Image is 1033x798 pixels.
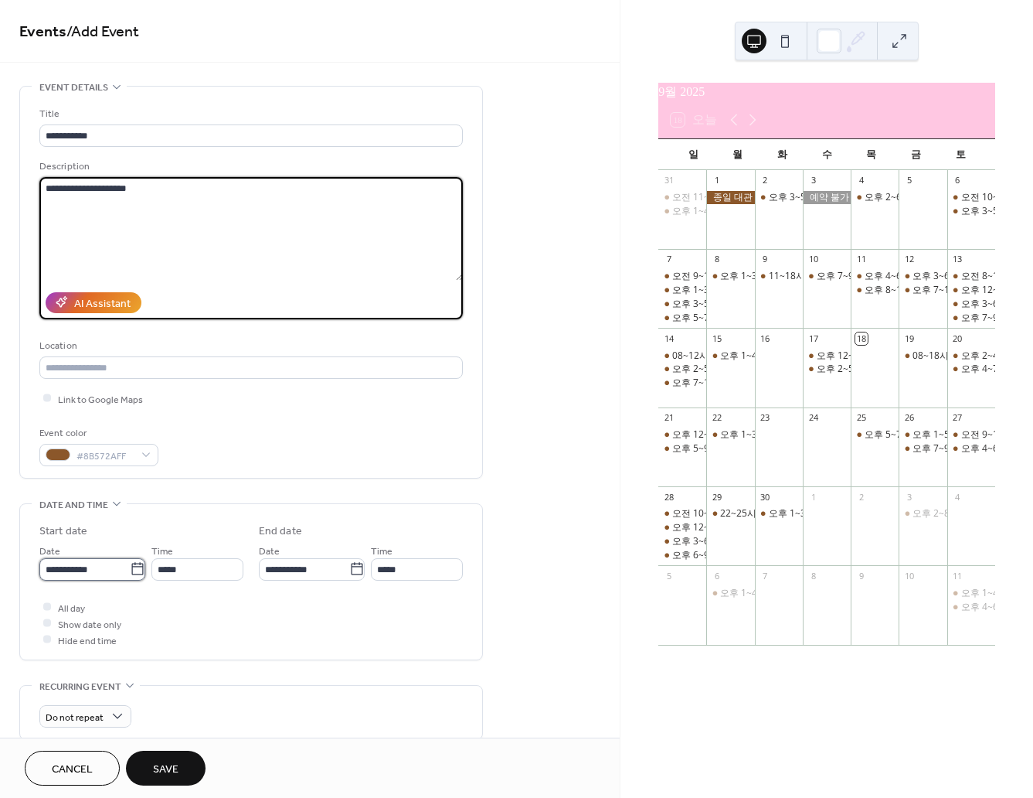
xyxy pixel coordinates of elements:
div: 오후 1~4, 김*연 [947,587,995,600]
div: Event color [39,425,155,442]
span: Date [39,543,60,559]
div: 9월 2025 [658,83,995,101]
span: Event details [39,80,108,96]
div: 오후 5~9, 유*호 [658,442,706,455]
div: 오후 8~10, [PERSON_NAME]*연 [865,284,999,297]
div: 3 [903,491,915,503]
div: 20 [952,332,963,344]
div: 11~18시, 김*민 [755,270,803,283]
div: 오전 8~12, 강*식 [947,270,995,283]
div: 오후 5~7, 김*연 [851,428,899,442]
div: 오후 5~7, 문*민 [658,312,706,325]
span: Link to Google Maps [58,391,143,408]
span: Time [151,543,173,559]
div: 14 [663,332,675,344]
div: 금 [894,139,939,170]
button: Save [126,751,206,786]
div: 오후 2~8, 장*현 [899,507,946,520]
div: 오후 1~3, 박*현 [706,270,754,283]
button: AI Assistant [46,292,141,313]
div: Location [39,338,460,354]
div: 오후 3~6, 이*인 [912,270,978,283]
div: 8 [711,254,722,265]
div: 오전 10~12, 조*진 [947,191,995,204]
div: 오후 3~6, 이*진 [658,535,706,548]
div: 08~12시, 이*희 [658,350,706,363]
span: Cancel [52,762,93,778]
div: 29 [711,491,722,503]
div: 오후 4~6, 손*원 [961,601,1027,614]
div: 오후 12~2, 음*원 [672,428,743,442]
div: 일 [671,139,715,170]
div: 오후 5~7, [PERSON_NAME]*연 [865,428,994,442]
div: 오후 7~9, 최*인 [803,270,851,283]
div: 11~18시, [PERSON_NAME]*민 [769,270,897,283]
div: 5 [663,570,675,581]
div: 오후 1~4, 전*민 [720,350,786,363]
div: 22~25시, [PERSON_NAME]*주 [720,507,848,520]
div: 1 [807,491,819,503]
div: 7 [759,570,771,581]
div: 예약 불가 [803,191,851,204]
div: 오전 11~1, 길*군 [672,191,743,204]
span: All day [58,600,85,616]
div: 8 [807,570,819,581]
div: 오후 4~6, 이*은 [851,270,899,283]
div: 오후 12~2, 음*원 [658,428,706,442]
div: 08~12시, 이*희 [672,350,737,363]
div: 오후 5~7, 문*민 [672,312,738,325]
div: 오후 1~5 김*현 [899,428,946,442]
div: 6 [952,175,963,186]
div: 오후 7~9, 주*정 [912,442,978,455]
div: 오후 3~5, 이*진 [769,191,834,204]
div: 오후 12~2, 장*정 [961,284,1032,297]
span: / Add Event [66,17,139,47]
div: 4 [952,491,963,503]
div: 오후 1~3, 이*란 [755,507,803,520]
span: Recurring event [39,679,121,695]
div: 오후 12~2, 마**23 [817,350,895,363]
div: 3 [807,175,819,186]
button: Cancel [25,751,120,786]
div: 오후 4~6, 손*원 [947,601,995,614]
span: Hide end time [58,633,117,649]
div: 오후 6~9, 이*연 [672,549,738,562]
div: 오후 3~5, 권*정 [658,298,706,311]
div: 2 [855,491,867,503]
div: 오후 3~5, 이*진 [755,191,803,204]
div: 23 [759,412,771,424]
div: 오후 4~6, 이*은 [865,270,930,283]
div: 수 [804,139,849,170]
div: 오전 10~12, 문*민 [658,507,706,520]
div: 토 [938,139,983,170]
div: 18 [855,332,867,344]
a: Events [19,17,66,47]
div: 5 [903,175,915,186]
div: 오후 7~9, 문*율 [947,312,995,325]
div: 오후 2~6, 스토**인 [865,191,945,204]
div: 오후 6~9, 이*연 [658,549,706,562]
span: Save [153,762,178,778]
div: 월 [715,139,760,170]
div: 오후 4~7, 이*섭 [961,363,1027,376]
div: 26 [903,412,915,424]
div: 11 [952,570,963,581]
div: 오후 7~9, [PERSON_NAME]*인 [817,270,946,283]
span: Time [371,543,392,559]
div: 오후 5~9, 유*호 [672,442,738,455]
span: Date [259,543,280,559]
div: AI Assistant [74,295,131,312]
div: 오후 4~7, 이*섭 [947,363,995,376]
div: 오후 2~4, 박*연 [947,350,995,363]
div: 13 [952,254,963,265]
div: 7 [663,254,675,265]
div: 오전 10~12, 문*민 [672,507,749,520]
div: 오후 3~6, 이*인 [899,270,946,283]
div: 4 [855,175,867,186]
div: 오후 12~2, 장*정 [947,284,995,297]
div: 31 [663,175,675,186]
span: Date and time [39,497,108,513]
div: 22 [711,412,722,424]
div: 10 [903,570,915,581]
